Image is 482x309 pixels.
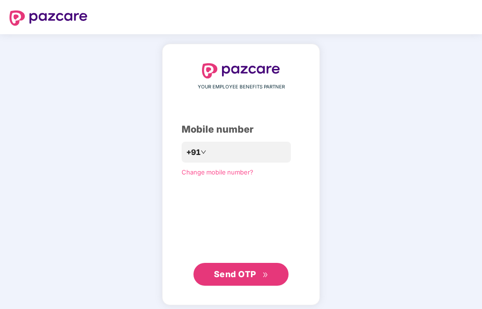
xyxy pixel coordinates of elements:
span: +91 [186,146,201,158]
div: Mobile number [182,122,300,137]
img: logo [202,63,280,78]
button: Send OTPdouble-right [193,263,289,286]
span: Send OTP [214,269,256,279]
span: down [201,149,206,155]
a: Change mobile number? [182,168,253,176]
span: double-right [262,272,269,278]
span: YOUR EMPLOYEE BENEFITS PARTNER [198,83,285,91]
img: logo [10,10,87,26]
